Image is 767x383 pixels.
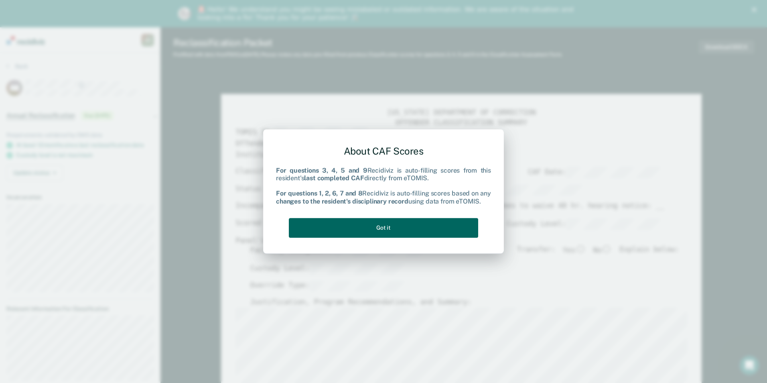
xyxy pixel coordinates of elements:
[276,167,491,205] div: Recidiviz is auto-filling scores from this resident's directly from eTOMIS. Recidiviz is auto-fil...
[289,218,478,238] button: Got it
[178,7,191,20] img: Profile image for Kim
[276,198,408,205] b: changes to the resident's disciplinary record
[276,167,367,174] b: For questions 3, 4, 5 and 9
[304,174,364,182] b: last completed CAF
[276,190,362,198] b: For questions 1, 2, 6, 7 and 8
[197,6,576,22] div: 🚨 Hello! We understand you might be seeing mislabeled or outdated information. We are aware of th...
[276,139,491,163] div: About CAF Scores
[752,7,760,12] div: Close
